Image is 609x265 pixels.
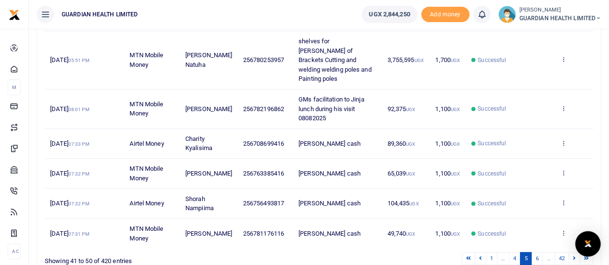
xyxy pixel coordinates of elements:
span: Airtel Money [130,140,164,147]
span: shelves for [PERSON_NAME] of Brackets Cutting and welding welding poles and Painting poles [298,38,372,82]
span: Successful [478,169,506,178]
div: Open Intercom Messenger [575,231,601,257]
span: [PERSON_NAME] cash [298,170,361,177]
span: GMs facilitation to Jinja lunch during his visit 08082025 [298,96,364,122]
li: Toup your wallet [421,7,469,23]
small: 07:31 PM [68,231,90,237]
small: UGX [406,107,415,112]
span: Successful [478,139,506,148]
span: 1,100 [435,140,460,147]
span: 65,039 [387,170,415,177]
span: Successful [478,56,506,64]
span: MTN Mobile Money [130,225,163,242]
span: [DATE] [50,230,89,237]
span: GUARDIAN HEALTH LIMITED [519,14,601,23]
small: UGX [451,107,460,112]
small: UGX [451,231,460,237]
span: 256782196862 [243,105,284,113]
small: UGX [409,201,418,206]
span: GUARDIAN HEALTH LIMITED [58,10,142,19]
span: [DATE] [50,105,89,113]
span: Airtel Money [130,200,164,207]
small: 07:32 PM [68,201,90,206]
small: 08:01 PM [68,107,90,112]
span: 1,100 [435,105,460,113]
span: Add money [421,7,469,23]
span: [PERSON_NAME] [185,105,232,113]
span: [PERSON_NAME] cash [298,140,361,147]
span: [PERSON_NAME] cash [298,230,361,237]
li: Ac [8,243,21,259]
img: profile-user [498,6,516,23]
span: 92,375 [387,105,415,113]
span: Successful [478,229,506,238]
span: Successful [478,199,506,208]
small: UGX [451,58,460,63]
span: 1,100 [435,200,460,207]
small: UGX [451,171,460,177]
a: UGX 2,844,250 [362,6,417,23]
span: 256780253957 [243,56,284,63]
span: 256763385416 [243,170,284,177]
a: logo-small logo-large logo-large [9,11,20,18]
span: MTN Mobile Money [130,165,163,182]
span: 256756493817 [243,200,284,207]
span: 3,755,595 [387,56,423,63]
img: logo-small [9,9,20,21]
span: 1,100 [435,230,460,237]
small: 07:32 PM [68,171,90,177]
small: 07:33 PM [68,141,90,147]
span: 104,435 [387,200,418,207]
span: [PERSON_NAME] [185,230,232,237]
a: 1 [486,252,497,265]
span: [PERSON_NAME] cash [298,200,361,207]
a: 4 [509,252,520,265]
span: 49,740 [387,230,415,237]
small: UGX [406,141,415,147]
li: M [8,79,21,95]
span: 1,100 [435,170,460,177]
small: UGX [406,171,415,177]
span: 256781176116 [243,230,284,237]
span: Successful [478,104,506,113]
small: [PERSON_NAME] [519,6,601,14]
span: 89,360 [387,140,415,147]
span: Charity Kyalisima [185,135,212,152]
small: UGX [414,58,423,63]
span: Shorah Nampiima [185,195,214,212]
span: [DATE] [50,140,89,147]
small: UGX [406,231,415,237]
span: [DATE] [50,56,89,63]
span: MTN Mobile Money [130,51,163,68]
a: 5 [520,252,531,265]
a: 42 [555,252,569,265]
span: [PERSON_NAME] [185,170,232,177]
a: profile-user [PERSON_NAME] GUARDIAN HEALTH LIMITED [498,6,601,23]
a: 6 [531,252,543,265]
span: MTN Mobile Money [130,101,163,117]
small: 05:51 PM [68,58,90,63]
a: Add money [421,10,469,17]
span: UGX 2,844,250 [369,10,410,19]
small: UGX [451,201,460,206]
span: [DATE] [50,170,89,177]
span: 256708699416 [243,140,284,147]
small: UGX [451,141,460,147]
span: [PERSON_NAME] Natuha [185,51,232,68]
span: [DATE] [50,200,89,207]
span: 1,700 [435,56,460,63]
li: Wallet ballance [358,6,421,23]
